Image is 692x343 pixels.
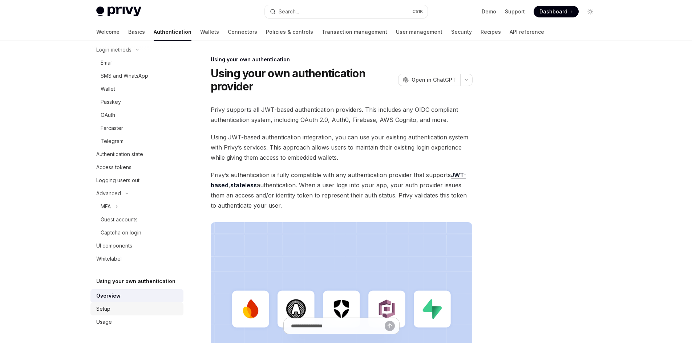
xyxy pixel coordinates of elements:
img: light logo [96,7,141,17]
button: Send message [385,321,395,331]
a: Captcha on login [90,226,183,239]
a: OAuth [90,109,183,122]
span: Privy’s authentication is fully compatible with any authentication provider that supports , authe... [211,170,473,211]
a: Passkey [90,95,183,109]
a: User management [396,23,442,41]
a: Logging users out [90,174,183,187]
a: Wallet [90,82,183,95]
div: Using your own authentication [211,56,473,63]
a: UI components [90,239,183,252]
button: Toggle dark mode [584,6,596,17]
span: Dashboard [539,8,567,15]
button: Open search [265,5,428,18]
a: Support [505,8,525,15]
a: Welcome [96,23,120,41]
div: Whitelabel [96,254,122,263]
a: API reference [510,23,544,41]
span: Using JWT-based authentication integration, you can use your existing authentication system with ... [211,132,473,163]
div: Setup [96,305,110,313]
div: Wallet [101,85,115,93]
span: Privy supports all JWT-based authentication providers. This includes any OIDC compliant authentic... [211,105,473,125]
div: UI components [96,241,132,250]
a: Guest accounts [90,213,183,226]
div: Authentication state [96,150,143,159]
a: Authentication [154,23,191,41]
a: Connectors [228,23,257,41]
button: Open in ChatGPT [398,74,460,86]
a: Overview [90,289,183,302]
a: Recipes [481,23,501,41]
div: SMS and WhatsApp [101,72,148,80]
button: Toggle MFA section [90,200,183,213]
h5: Using your own authentication [96,277,175,286]
div: Email [101,58,113,67]
a: Security [451,23,472,41]
a: Transaction management [322,23,387,41]
div: Logging users out [96,176,139,185]
span: Ctrl K [412,9,423,15]
a: Setup [90,302,183,315]
a: Usage [90,315,183,328]
div: Telegram [101,137,124,146]
button: Toggle Advanced section [90,187,183,200]
div: Guest accounts [101,215,138,224]
div: Overview [96,291,121,300]
input: Ask a question... [291,318,385,334]
a: Access tokens [90,161,183,174]
div: Farcaster [101,124,123,132]
span: Open in ChatGPT [412,76,456,83]
div: Access tokens [96,163,131,172]
a: Email [90,56,183,69]
div: Passkey [101,98,121,106]
a: SMS and WhatsApp [90,69,183,82]
a: Basics [128,23,145,41]
a: Wallets [200,23,219,41]
a: Authentication state [90,148,183,161]
div: Usage [96,318,112,326]
div: Advanced [96,189,121,198]
a: Policies & controls [266,23,313,41]
a: Demo [482,8,496,15]
a: Whitelabel [90,252,183,265]
a: stateless [230,181,257,189]
h1: Using your own authentication provider [211,67,395,93]
div: OAuth [101,111,115,119]
div: MFA [101,202,111,211]
a: Farcaster [90,122,183,135]
a: Telegram [90,135,183,148]
a: Dashboard [534,6,579,17]
div: Captcha on login [101,228,141,237]
div: Search... [279,7,299,16]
